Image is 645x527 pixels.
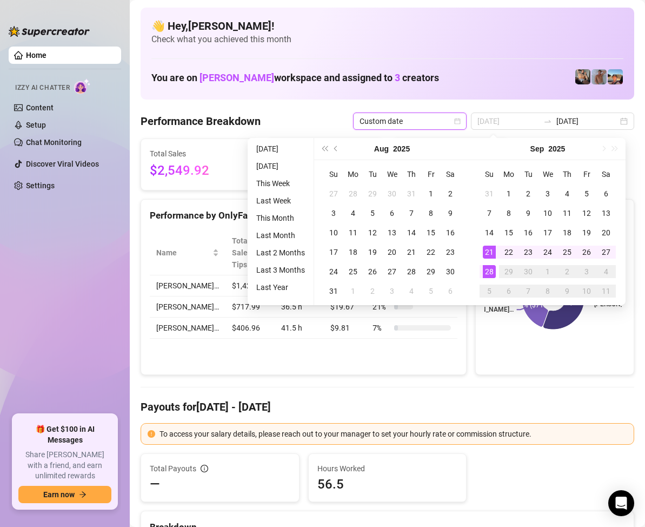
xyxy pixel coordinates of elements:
[366,246,379,259] div: 19
[366,207,379,220] div: 5
[363,242,382,262] td: 2025-08-19
[252,194,309,207] li: Last Week
[366,226,379,239] div: 12
[518,223,538,242] td: 2025-09-16
[600,285,613,298] div: 11
[480,281,499,301] td: 2025-10-05
[382,281,402,301] td: 2025-09-03
[421,164,441,184] th: Fr
[343,262,363,281] td: 2025-08-25
[43,490,75,499] span: Earn now
[480,164,499,184] th: Su
[580,285,593,298] div: 10
[225,230,275,275] th: Total Sales & Tips
[252,246,309,259] li: Last 2 Months
[557,281,577,301] td: 2025-10-09
[393,138,410,160] button: Choose a year
[502,246,515,259] div: 22
[538,281,557,301] td: 2025-10-08
[596,184,616,203] td: 2025-09-06
[200,72,274,83] span: [PERSON_NAME]
[522,285,535,298] div: 7
[225,275,275,297] td: $1,424.97
[518,242,538,262] td: 2025-09-23
[480,203,499,223] td: 2025-09-07
[600,187,613,200] div: 6
[591,69,607,84] img: Joey
[561,285,574,298] div: 9
[444,226,457,239] div: 16
[502,285,515,298] div: 6
[483,187,496,200] div: 31
[424,207,437,220] div: 8
[26,181,55,190] a: Settings
[460,306,514,313] text: [PERSON_NAME]…
[324,203,343,223] td: 2025-08-03
[347,207,360,220] div: 4
[232,235,260,271] span: Total Sales & Tips
[317,463,458,475] span: Hours Worked
[556,115,618,127] input: End date
[483,207,496,220] div: 7
[477,115,539,127] input: Start date
[363,262,382,281] td: 2025-08-26
[252,263,309,276] li: Last 3 Months
[252,281,309,294] li: Last Year
[382,184,402,203] td: 2025-07-30
[18,450,111,482] span: Share [PERSON_NAME] with a friend, and earn unlimited rewards
[347,265,360,278] div: 25
[330,138,342,160] button: Previous month (PageUp)
[444,187,457,200] div: 2
[324,164,343,184] th: Su
[385,246,398,259] div: 20
[382,242,402,262] td: 2025-08-20
[327,226,340,239] div: 10
[600,226,613,239] div: 20
[327,207,340,220] div: 3
[424,226,437,239] div: 15
[382,164,402,184] th: We
[522,246,535,259] div: 23
[483,285,496,298] div: 5
[405,285,418,298] div: 4
[596,203,616,223] td: 2025-09-13
[441,184,460,203] td: 2025-08-02
[385,207,398,220] div: 6
[150,463,196,475] span: Total Payouts
[327,187,340,200] div: 27
[596,262,616,281] td: 2025-10-04
[518,184,538,203] td: 2025-09-02
[480,184,499,203] td: 2025-08-31
[347,246,360,259] div: 18
[600,265,613,278] div: 4
[577,242,596,262] td: 2025-09-26
[141,399,634,414] h4: Payouts for [DATE] - [DATE]
[150,208,457,223] div: Performance by OnlyFans Creator
[382,262,402,281] td: 2025-08-27
[580,226,593,239] div: 19
[483,226,496,239] div: 14
[499,262,518,281] td: 2025-09-29
[577,223,596,242] td: 2025-09-19
[324,223,343,242] td: 2025-08-10
[541,285,554,298] div: 8
[18,486,111,503] button: Earn nowarrow-right
[402,184,421,203] td: 2025-07-31
[575,69,590,84] img: George
[596,164,616,184] th: Sa
[522,265,535,278] div: 30
[324,297,366,318] td: $19.67
[26,51,46,60] a: Home
[252,177,309,190] li: This Week
[324,318,366,339] td: $9.81
[405,187,418,200] div: 31
[373,301,390,313] span: 21 %
[499,281,518,301] td: 2025-10-06
[366,265,379,278] div: 26
[343,281,363,301] td: 2025-09-01
[395,72,400,83] span: 3
[402,223,421,242] td: 2025-08-14
[74,78,91,94] img: AI Chatter
[502,187,515,200] div: 1
[499,184,518,203] td: 2025-09-01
